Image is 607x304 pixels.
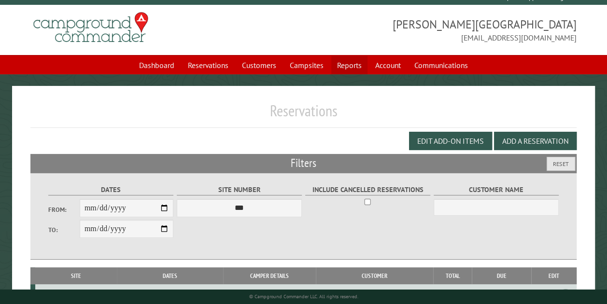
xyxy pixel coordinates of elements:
th: Edit [531,267,577,284]
a: Campsites [284,56,329,74]
span: [PERSON_NAME][GEOGRAPHIC_DATA] [EMAIL_ADDRESS][DOMAIN_NAME] [304,16,577,43]
label: Include Cancelled Reservations [305,184,430,195]
label: To: [48,225,80,235]
a: Communications [409,56,474,74]
label: From: [48,205,80,214]
th: Dates [117,267,223,284]
a: Account [369,56,407,74]
a: Reservations [182,56,234,74]
small: © Campground Commander LLC. All rights reserved. [249,293,358,300]
h2: Filters [30,154,577,172]
th: Customer [316,267,433,284]
th: Camper Details [223,267,316,284]
th: Due [472,267,531,284]
label: Dates [48,184,173,195]
button: Add a Reservation [494,132,577,150]
a: Customers [236,56,282,74]
th: Total [433,267,472,284]
a: Reports [331,56,367,74]
th: Site [35,267,117,284]
img: Campground Commander [30,9,151,46]
a: Dashboard [133,56,180,74]
button: Edit Add-on Items [409,132,492,150]
label: Site Number [177,184,302,195]
h1: Reservations [30,101,577,128]
label: Customer Name [434,184,559,195]
button: Reset [547,157,575,171]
